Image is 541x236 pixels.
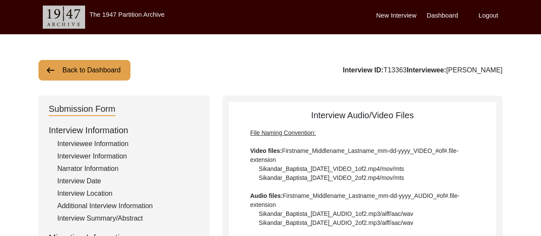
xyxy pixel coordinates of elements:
div: Narrator Information [57,164,199,174]
img: header-logo.png [43,6,85,29]
b: Interviewee: [407,66,446,74]
button: Back to Dashboard [38,60,130,81]
div: Interview Information [49,124,199,137]
b: Interview ID: [343,66,384,74]
div: Interviewer Information [57,151,199,161]
b: Audio files: [250,192,283,199]
label: Dashboard [427,11,458,21]
span: File Naming Convention: [250,129,316,136]
div: Submission Form [49,102,115,116]
div: Interview Summary/Abstract [57,213,199,224]
label: Logout [479,11,498,21]
div: T13363 [PERSON_NAME] [343,65,503,75]
div: Interview Location [57,188,199,199]
b: Video files: [250,147,282,154]
img: arrow-left.png [45,65,56,75]
div: Interview Date [57,176,199,186]
div: Additional Interview Information [57,201,199,211]
label: The 1947 Partition Archive [89,11,165,18]
label: New Interview [376,11,417,21]
div: Interviewee Information [57,139,199,149]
